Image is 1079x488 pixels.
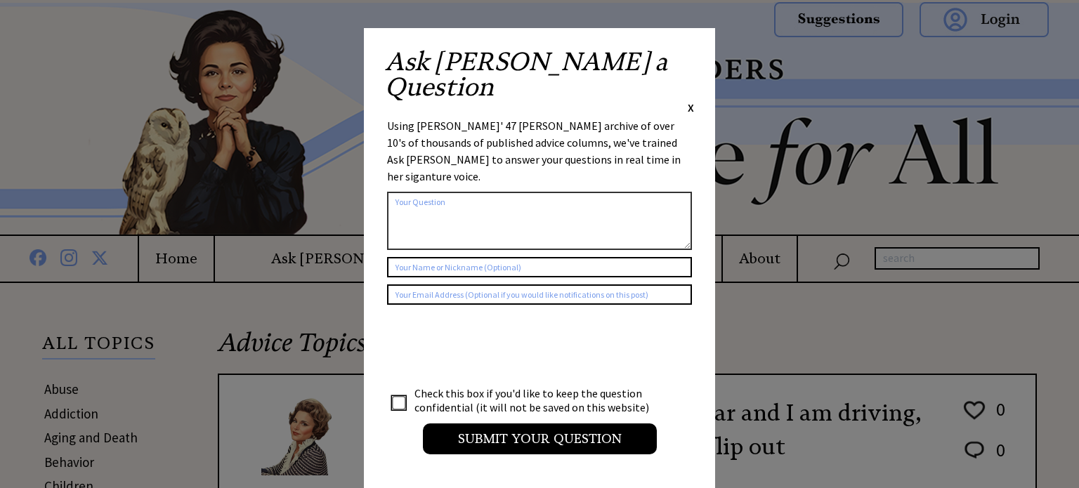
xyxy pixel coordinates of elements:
input: Your Email Address (Optional if you would like notifications on this post) [387,284,692,305]
input: Your Name or Nickname (Optional) [387,257,692,277]
div: Using [PERSON_NAME]' 47 [PERSON_NAME] archive of over 10's of thousands of published advice colum... [387,117,692,185]
h2: Ask [PERSON_NAME] a Question [385,49,694,100]
span: X [688,100,694,114]
iframe: reCAPTCHA [387,319,601,374]
input: Submit your Question [423,423,657,454]
td: Check this box if you'd like to keep the question confidential (it will not be saved on this webs... [414,385,662,415]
